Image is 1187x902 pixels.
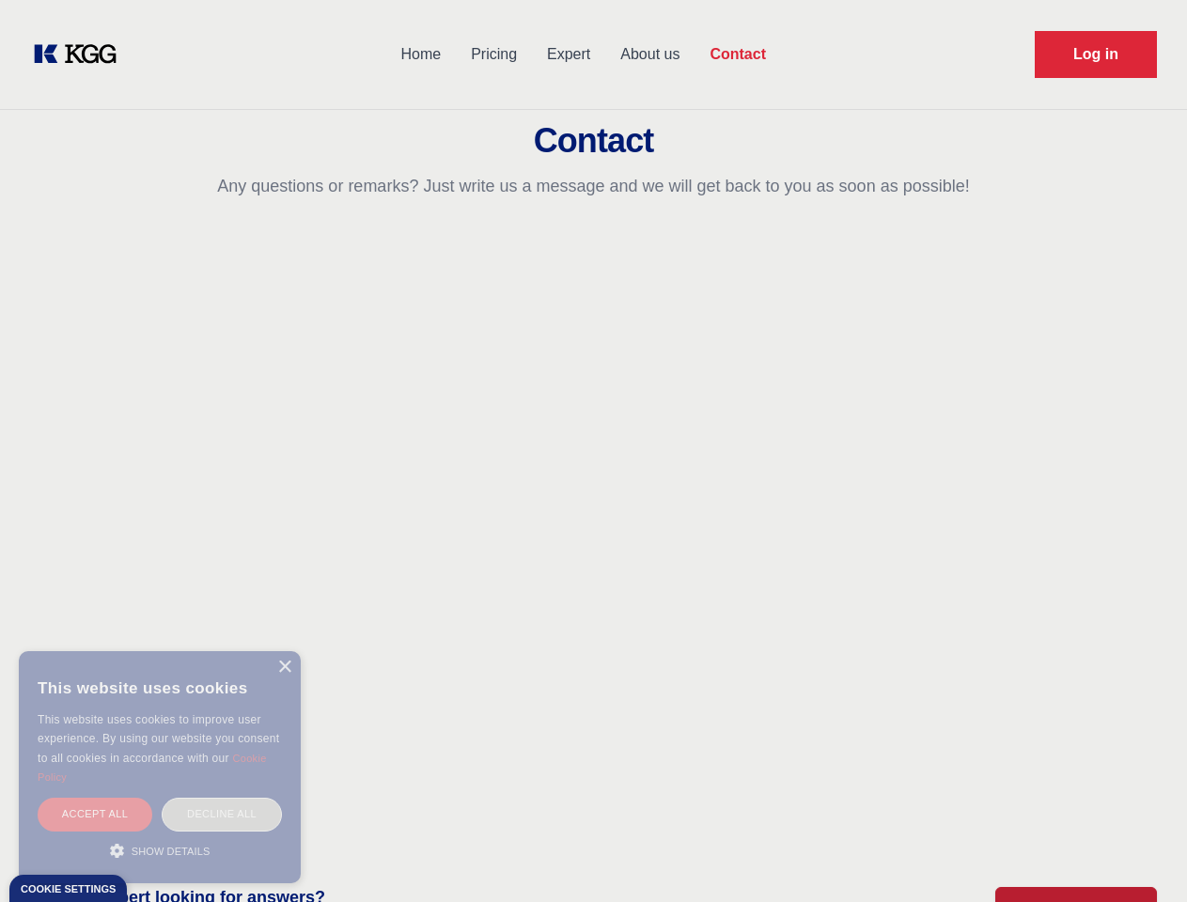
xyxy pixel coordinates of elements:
[132,846,211,857] span: Show details
[38,841,282,860] div: Show details
[277,661,291,675] div: Close
[23,122,1164,160] h2: Contact
[695,30,781,79] a: Contact
[30,39,132,70] a: KOL Knowledge Platform: Talk to Key External Experts (KEE)
[38,753,267,783] a: Cookie Policy
[162,798,282,831] div: Decline all
[38,713,279,765] span: This website uses cookies to improve user experience. By using our website you consent to all coo...
[1093,812,1187,902] iframe: Chat Widget
[38,665,282,710] div: This website uses cookies
[38,798,152,831] div: Accept all
[532,30,605,79] a: Expert
[456,30,532,79] a: Pricing
[21,884,116,894] div: Cookie settings
[1035,31,1157,78] a: Request Demo
[605,30,695,79] a: About us
[23,175,1164,197] p: Any questions or remarks? Just write us a message and we will get back to you as soon as possible!
[385,30,456,79] a: Home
